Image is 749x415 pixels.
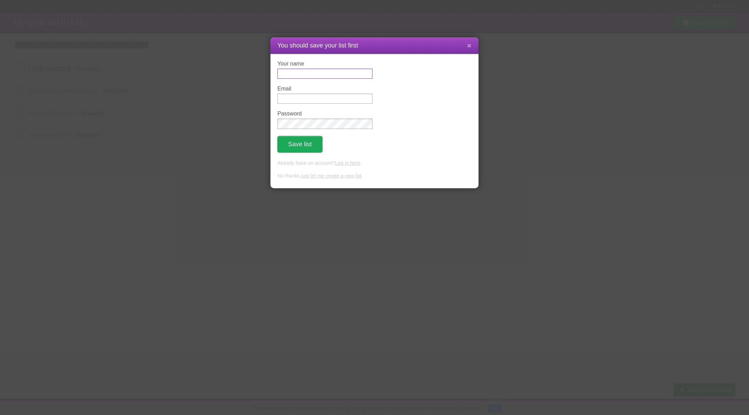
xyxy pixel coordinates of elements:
label: Your name [277,61,372,67]
label: Email [277,86,372,92]
a: just let me create a new list [301,173,362,179]
p: No thanks, . [277,172,472,180]
a: Log in here [335,160,360,166]
label: Password [277,111,372,117]
button: Save list [277,136,322,153]
p: Already have an account? . [277,159,472,167]
h1: You should save your list first [277,41,472,50]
